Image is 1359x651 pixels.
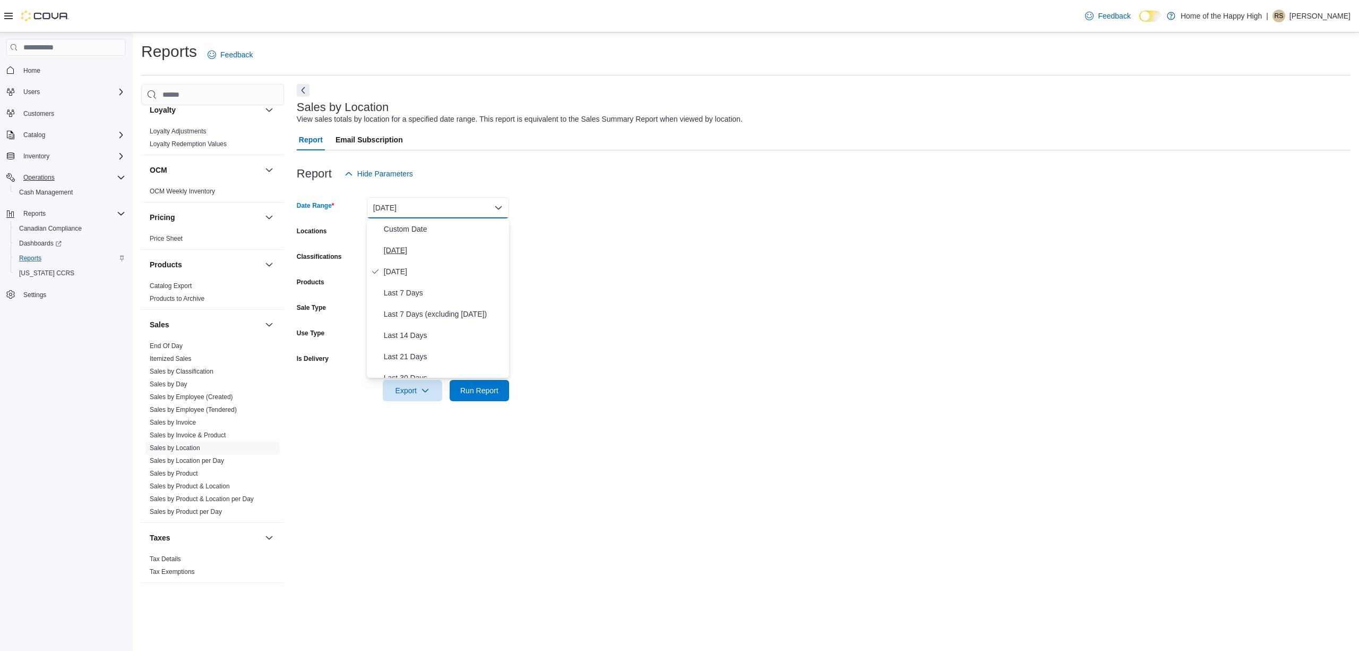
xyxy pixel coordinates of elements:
span: Settings [19,288,125,301]
label: Is Delivery [297,354,329,363]
button: Hide Parameters [340,163,417,184]
span: Users [23,88,40,96]
a: Sales by Product [150,470,198,477]
span: Email Subscription [336,129,403,150]
span: Sales by Product per Day [150,508,222,516]
h3: Report [297,167,332,180]
label: Products [297,278,324,286]
a: Itemized Sales [150,355,192,362]
img: Cova [21,11,69,21]
a: Sales by Employee (Tendered) [150,406,237,413]
button: Catalog [2,128,130,142]
a: Loyalty Adjustments [150,128,207,135]
div: OCM [141,185,284,202]
span: Report [299,129,323,150]
button: Loyalty [263,104,276,116]
p: Home of the Happy High [1181,10,1262,22]
button: Users [2,84,130,99]
a: Feedback [203,44,257,65]
span: Washington CCRS [15,267,125,280]
span: Catalog [23,131,45,139]
span: Sales by Location [150,444,200,452]
span: Last 7 Days [384,286,505,299]
a: Tax Exemptions [150,568,195,576]
span: Itemized Sales [150,354,192,363]
span: Sales by Product & Location [150,482,230,491]
span: Hide Parameters [357,168,413,179]
button: Reports [2,206,130,221]
span: Home [19,63,125,77]
h3: Taxes [150,532,170,543]
div: Pricing [141,232,284,249]
h3: Sales [150,319,169,330]
a: Settings [19,289,50,301]
button: Pricing [263,211,276,224]
span: [US_STATE] CCRS [19,269,74,277]
div: Taxes [141,553,284,582]
a: Cash Management [15,186,77,199]
nav: Complex example [6,58,125,330]
span: Inventory [23,152,49,160]
button: Loyalty [150,105,261,115]
span: Operations [19,171,125,184]
span: Products to Archive [150,294,204,303]
span: [DATE] [384,265,505,278]
button: Customers [2,106,130,121]
button: [DATE] [367,197,509,218]
span: Catalog Export [150,282,192,290]
span: End Of Day [150,342,183,350]
span: Catalog [19,129,125,141]
span: Reports [19,207,125,220]
span: Last 7 Days (excluding [DATE]) [384,308,505,320]
a: Price Sheet [150,235,183,242]
span: Inventory [19,150,125,163]
span: Reports [23,209,46,218]
span: Users [19,86,125,98]
a: Feedback [1081,5,1134,27]
span: Sales by Employee (Tendered) [150,405,237,414]
a: Sales by Classification [150,368,213,375]
a: Sales by Location [150,444,200,452]
span: Sales by Employee (Created) [150,393,233,401]
span: [DATE] [384,244,505,257]
button: Inventory [19,150,54,163]
a: Tax Details [150,555,181,563]
span: Loyalty Redemption Values [150,140,227,148]
h3: Loyalty [150,105,176,115]
span: Cash Management [19,188,73,197]
span: Sales by Location per Day [150,456,224,465]
input: Dark Mode [1139,11,1162,22]
button: Cash Management [11,185,130,200]
button: Products [150,259,261,270]
button: Taxes [150,532,261,543]
span: Feedback [1098,11,1130,21]
button: Sales [150,319,261,330]
label: Classifications [297,252,342,261]
a: Sales by Invoice & Product [150,432,226,439]
span: Custom Date [384,223,505,235]
button: Users [19,86,44,98]
label: Locations [297,227,327,235]
span: Export [389,380,436,401]
span: Dashboards [19,239,62,248]
button: Inventory [2,149,130,164]
div: Rachel Snelgrove [1272,10,1285,22]
span: Last 30 Days [384,371,505,384]
span: OCM Weekly Inventory [150,187,215,196]
button: Export [383,380,442,401]
a: Canadian Compliance [15,222,86,235]
a: Customers [19,107,58,120]
span: Dashboards [15,237,125,250]
span: Canadian Compliance [15,222,125,235]
button: [US_STATE] CCRS [11,266,130,281]
a: Sales by Invoice [150,419,196,426]
p: [PERSON_NAME] [1289,10,1351,22]
a: Reports [15,252,46,265]
button: Canadian Compliance [11,221,130,236]
a: Sales by Day [150,381,187,388]
a: Dashboards [11,236,130,251]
